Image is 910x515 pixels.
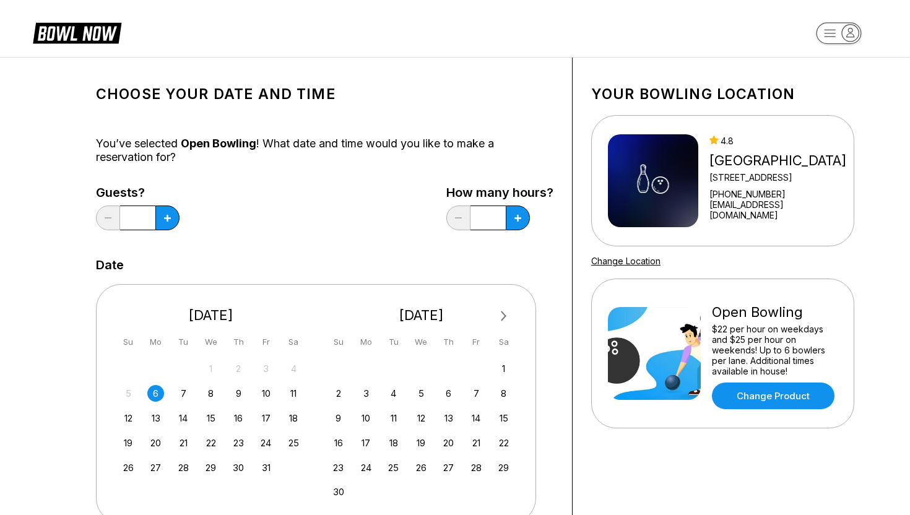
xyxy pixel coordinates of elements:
div: Choose Saturday, November 1st, 2025 [495,360,512,377]
a: Change Location [591,256,661,266]
div: Choose Friday, October 24th, 2025 [258,435,274,451]
label: Guests? [96,186,180,199]
div: Choose Sunday, November 30th, 2025 [330,483,347,500]
div: [GEOGRAPHIC_DATA] [709,152,849,169]
div: Choose Thursday, November 6th, 2025 [440,385,457,402]
div: Choose Saturday, November 15th, 2025 [495,410,512,426]
div: Choose Saturday, November 22nd, 2025 [495,435,512,451]
div: Choose Thursday, October 30th, 2025 [230,459,247,476]
div: Choose Wednesday, October 29th, 2025 [202,459,219,476]
button: Next Month [494,306,514,326]
div: Choose Monday, November 3rd, 2025 [358,385,375,402]
div: Choose Friday, November 7th, 2025 [468,385,485,402]
div: Fr [468,334,485,350]
div: Choose Monday, October 6th, 2025 [147,385,164,402]
div: Not available Wednesday, October 1st, 2025 [202,360,219,377]
div: We [202,334,219,350]
div: Su [330,334,347,350]
div: [STREET_ADDRESS] [709,172,849,183]
div: Sa [495,334,512,350]
div: Not available Sunday, October 5th, 2025 [120,385,137,402]
div: Choose Sunday, November 9th, 2025 [330,410,347,426]
div: Choose Friday, October 17th, 2025 [258,410,274,426]
div: Th [230,334,247,350]
div: Choose Monday, November 17th, 2025 [358,435,375,451]
a: [EMAIL_ADDRESS][DOMAIN_NAME] [709,199,849,220]
div: [DATE] [115,307,307,324]
div: Mo [147,334,164,350]
div: Th [440,334,457,350]
div: Choose Thursday, October 9th, 2025 [230,385,247,402]
img: Midway Berkeley Springs [608,134,698,227]
div: Tu [385,334,402,350]
div: Choose Sunday, November 23rd, 2025 [330,459,347,476]
div: 4.8 [709,136,849,146]
div: Choose Wednesday, November 19th, 2025 [413,435,430,451]
div: Choose Monday, November 10th, 2025 [358,410,375,426]
div: Choose Sunday, October 12th, 2025 [120,410,137,426]
div: Choose Tuesday, October 28th, 2025 [175,459,192,476]
div: Tu [175,334,192,350]
div: Not available Friday, October 3rd, 2025 [258,360,274,377]
div: Su [120,334,137,350]
div: Choose Friday, November 14th, 2025 [468,410,485,426]
div: $22 per hour on weekdays and $25 per hour on weekends! Up to 6 bowlers per lane. Additional times... [712,324,838,376]
label: How many hours? [446,186,553,199]
div: Choose Sunday, October 26th, 2025 [120,459,137,476]
div: Choose Friday, October 31st, 2025 [258,459,274,476]
div: Choose Wednesday, November 5th, 2025 [413,385,430,402]
div: Choose Tuesday, November 18th, 2025 [385,435,402,451]
div: Mo [358,334,375,350]
div: Choose Tuesday, November 25th, 2025 [385,459,402,476]
div: Choose Saturday, October 18th, 2025 [285,410,302,426]
div: Choose Friday, November 21st, 2025 [468,435,485,451]
div: month 2025-10 [118,359,304,476]
div: Choose Monday, October 20th, 2025 [147,435,164,451]
div: Choose Thursday, October 23rd, 2025 [230,435,247,451]
div: [PHONE_NUMBER] [709,189,849,199]
div: Choose Monday, October 13th, 2025 [147,410,164,426]
div: Choose Thursday, November 20th, 2025 [440,435,457,451]
div: Choose Friday, October 10th, 2025 [258,385,274,402]
div: Choose Friday, November 28th, 2025 [468,459,485,476]
div: Choose Thursday, November 13th, 2025 [440,410,457,426]
div: Choose Saturday, November 29th, 2025 [495,459,512,476]
div: Choose Wednesday, October 8th, 2025 [202,385,219,402]
img: Open Bowling [608,307,701,400]
a: Change Product [712,383,834,409]
div: Choose Sunday, November 2nd, 2025 [330,385,347,402]
h1: Your bowling location [591,85,854,103]
div: Not available Thursday, October 2nd, 2025 [230,360,247,377]
div: Choose Saturday, November 8th, 2025 [495,385,512,402]
div: Choose Sunday, November 16th, 2025 [330,435,347,451]
div: Choose Saturday, October 11th, 2025 [285,385,302,402]
div: Choose Tuesday, November 4th, 2025 [385,385,402,402]
div: Choose Thursday, November 27th, 2025 [440,459,457,476]
div: We [413,334,430,350]
div: month 2025-11 [329,359,514,501]
div: Choose Wednesday, October 15th, 2025 [202,410,219,426]
div: [DATE] [326,307,518,324]
label: Date [96,258,124,272]
div: Choose Saturday, October 25th, 2025 [285,435,302,451]
span: Open Bowling [181,137,256,150]
h1: Choose your Date and time [96,85,553,103]
div: Choose Wednesday, October 22nd, 2025 [202,435,219,451]
div: Choose Sunday, October 19th, 2025 [120,435,137,451]
div: You’ve selected ! What date and time would you like to make a reservation for? [96,137,553,164]
div: Choose Tuesday, November 11th, 2025 [385,410,402,426]
div: Open Bowling [712,304,838,321]
div: Choose Tuesday, October 14th, 2025 [175,410,192,426]
div: Choose Tuesday, October 7th, 2025 [175,385,192,402]
div: Choose Tuesday, October 21st, 2025 [175,435,192,451]
div: Choose Wednesday, November 26th, 2025 [413,459,430,476]
div: Fr [258,334,274,350]
div: Sa [285,334,302,350]
div: Choose Thursday, October 16th, 2025 [230,410,247,426]
div: Choose Wednesday, November 12th, 2025 [413,410,430,426]
div: Choose Monday, October 27th, 2025 [147,459,164,476]
div: Not available Saturday, October 4th, 2025 [285,360,302,377]
div: Choose Monday, November 24th, 2025 [358,459,375,476]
